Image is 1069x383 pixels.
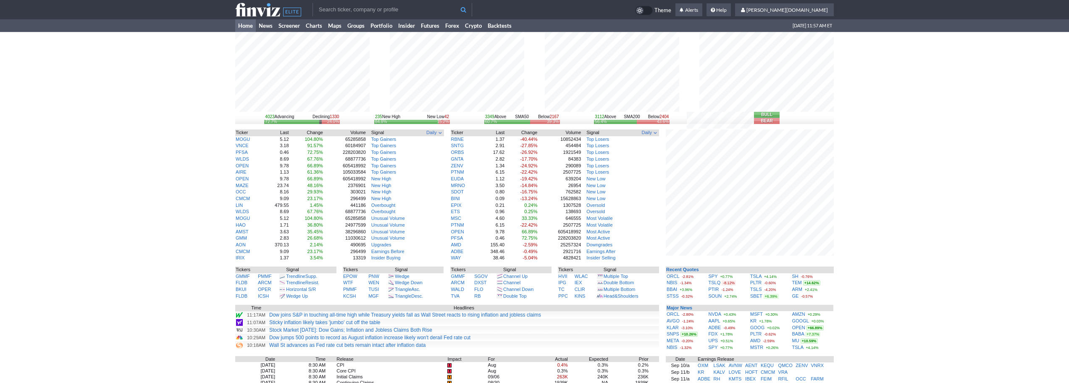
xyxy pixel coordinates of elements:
[746,7,828,13] span: [PERSON_NAME][DOMAIN_NAME]
[604,287,636,292] a: Multiple Bottom
[503,287,533,292] a: Channel Down
[750,280,762,285] a: PLTR
[750,274,762,279] a: TSLA
[371,242,391,247] a: Upgrades
[558,293,568,298] a: PPC
[575,274,588,279] a: WLAC
[586,216,612,221] a: Most Volatile
[451,169,464,174] a: PTNM
[709,325,721,330] a: ADBE
[792,274,798,279] a: SH
[745,363,757,368] a: AENT
[714,363,725,368] a: LSAK
[323,169,366,176] td: 105033584
[586,249,615,254] a: Earnings After
[313,3,472,16] input: Search ticker, company or profile
[451,293,460,298] a: TVA
[659,114,669,119] span: 2404
[269,327,432,333] a: Stock Market [DATE]: Dow Gains; Inflation and Jobless Claims Both Rise
[235,19,256,32] a: Home
[478,149,505,156] td: 17.62
[745,376,756,381] a: IBEX
[371,249,404,254] a: Earnings Before
[451,235,463,240] a: PFSA
[538,129,581,136] th: Volume
[236,183,249,188] a: MAZE
[709,280,721,285] a: TSLQ
[368,19,395,32] a: Portfolio
[451,183,465,188] a: MRNO
[595,120,607,124] div: 56.4%
[478,156,505,163] td: 2.82
[286,274,317,279] a: TrendlineSupp.
[411,287,420,292] span: Asc.
[667,312,679,317] a: ORCL
[485,120,497,124] div: 60.7%
[520,169,537,174] span: -22.42%
[667,318,680,323] a: AVGO
[735,3,834,17] a: [PERSON_NAME][DOMAIN_NAME]
[371,176,391,181] a: New High
[538,163,581,169] td: 290089
[714,376,720,381] a: RH
[427,114,449,120] div: New Low
[586,235,610,240] a: Most Active
[675,3,702,17] a: Alerts
[395,19,418,32] a: Insider
[425,129,443,136] button: Signals interval
[595,114,604,119] span: 3112
[811,376,824,381] a: FARM
[263,149,289,156] td: 0.46
[792,331,804,336] a: BABA
[754,112,780,118] button: Bull
[586,163,609,168] a: Top Losers
[792,293,799,298] a: GE
[709,331,718,336] a: FDX
[586,229,610,234] a: Most Active
[709,287,719,292] a: PTIR
[538,114,559,120] div: Below
[729,376,742,381] a: KMTS
[451,280,464,285] a: ARCM
[286,293,308,298] a: Wedge Up
[395,287,420,292] a: TriangleAsc.
[538,143,581,149] td: 454484
[263,136,289,143] td: 5.12
[750,338,760,343] a: AMD
[586,176,605,181] a: New Low
[792,280,802,285] a: TEM
[796,376,806,381] a: OCC
[750,293,762,298] a: SBET
[642,129,652,136] span: Daily
[558,287,565,292] a: TC
[586,203,605,208] a: Oversold
[236,169,247,174] a: AIRE
[451,222,464,227] a: PTNM
[368,280,379,285] a: WEN
[811,363,824,368] a: VNRX
[371,203,395,208] a: Overbought
[792,318,809,323] a: GOOGL
[411,293,423,298] span: Desc.
[235,129,263,136] th: Ticker
[520,143,537,148] span: -27.85%
[667,280,678,285] a: NBIS
[371,137,396,142] a: Top Gainers
[575,293,586,298] a: KINS
[236,274,250,279] a: GMMF
[520,163,537,168] span: -24.92%
[368,293,378,298] a: MGF
[586,242,612,247] a: Downgrades
[286,280,319,285] a: TrendlineResist.
[667,293,679,298] a: STSS
[750,345,763,350] a: MSTR
[462,19,485,32] a: Crypto
[586,222,612,227] a: Most Volatile
[709,345,718,350] a: SPY
[451,216,461,221] a: MSC
[371,209,395,214] a: Overbought
[595,114,616,120] div: Above
[371,196,391,201] a: New High
[375,120,387,124] div: 84.8%
[323,136,366,143] td: 65285858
